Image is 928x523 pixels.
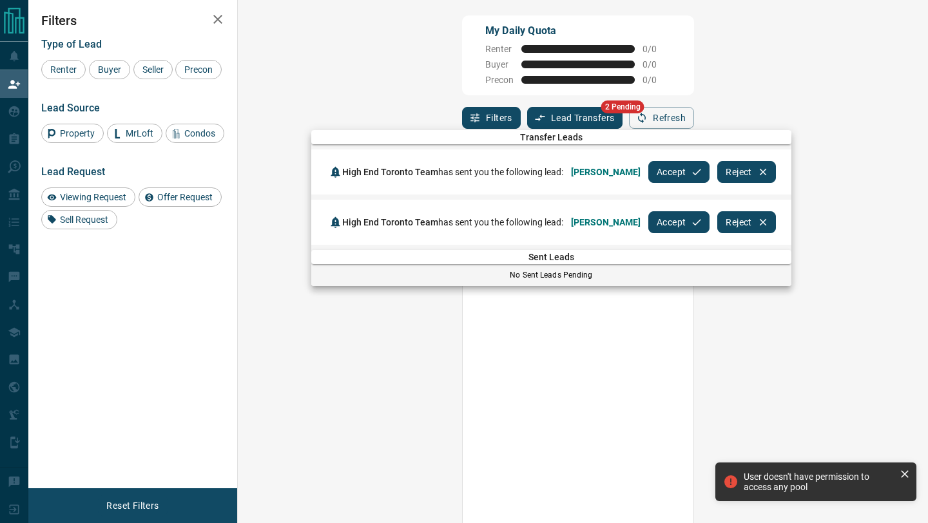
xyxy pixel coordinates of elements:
[744,471,894,492] div: User doesn't have permission to access any pool
[342,217,563,227] span: has sent you the following lead:
[571,167,641,177] span: [PERSON_NAME]
[717,161,775,183] button: Reject
[342,167,563,177] span: has sent you the following lead:
[648,211,710,233] button: Accept
[342,167,438,177] span: High End Toronto Team
[571,217,641,227] span: [PERSON_NAME]
[311,252,791,262] span: Sent Leads
[342,217,438,227] span: High End Toronto Team
[717,211,775,233] button: Reject
[648,161,710,183] button: Accept
[311,269,791,281] p: No Sent Leads Pending
[311,132,791,142] span: Transfer Leads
